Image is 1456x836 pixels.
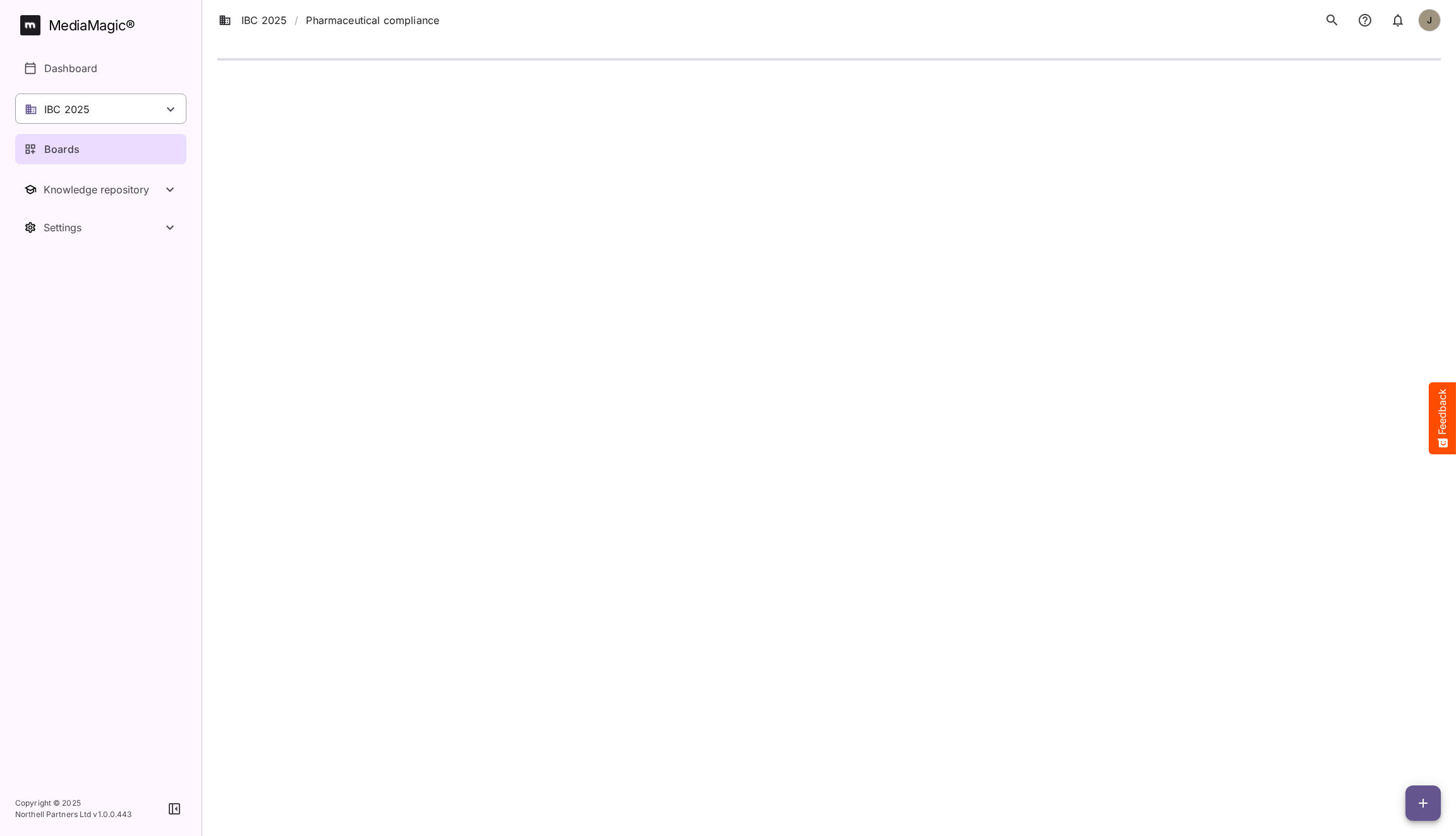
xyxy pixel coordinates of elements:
[1385,8,1410,33] button: notifications
[49,15,135,36] div: MediaMagic ®
[1418,9,1441,32] div: J
[15,809,132,820] p: Northell Partners Ltd v 1.0.0.443
[15,212,186,243] button: Toggle Settings
[1352,8,1378,33] button: notifications
[15,53,186,83] a: Dashboard
[1429,382,1456,454] button: Feedback
[15,134,186,164] a: Boards
[15,797,132,809] p: Copyright © 2025
[219,13,287,28] a: IBC 2025
[1319,8,1345,33] button: search
[44,102,90,117] p: IBC 2025
[44,221,162,234] div: Settings
[20,15,186,35] a: MediaMagic®
[44,61,97,76] p: Dashboard
[15,174,186,205] button: Toggle Knowledge repository
[44,142,80,157] p: Boards
[15,212,186,243] nav: Settings
[44,183,162,196] div: Knowledge repository
[294,13,298,28] span: /
[15,174,186,205] nav: Knowledge repository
